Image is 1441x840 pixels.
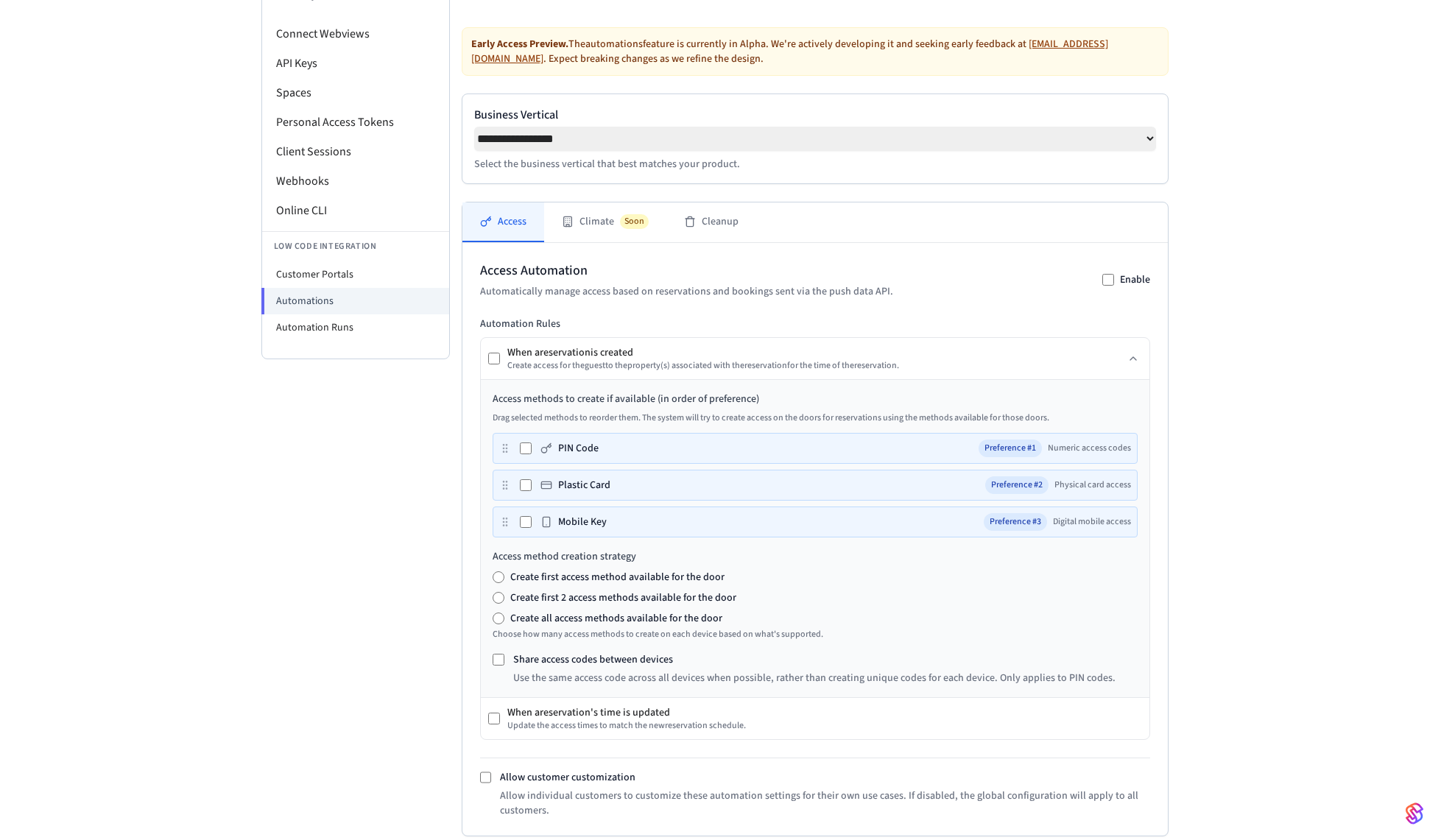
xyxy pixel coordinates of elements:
[493,392,1138,406] label: Access methods to create if available (in order of preference)
[1120,272,1150,287] label: Enable
[262,166,449,196] li: Webhooks
[510,570,725,585] label: Create first access method available for the door
[262,49,449,78] li: API Keys
[558,478,610,493] label: Plastic Card
[985,476,1049,494] span: Preference # 2
[979,440,1042,457] span: Preference # 1
[507,720,746,732] div: Update the access times to match the new reservation schedule.
[1053,516,1131,528] span: Digital mobile access
[984,513,1047,531] span: Preference # 3
[620,214,649,229] span: Soon
[262,137,449,166] li: Client Sessions
[262,314,449,341] li: Automation Runs
[462,202,544,242] button: Access
[474,157,1156,172] p: Select the business vertical that best matches your product.
[262,107,449,137] li: Personal Access Tokens
[262,19,449,49] li: Connect Webviews
[462,27,1169,76] div: The automations feature is currently in Alpha. We're actively developing it and seeking early fee...
[513,652,673,667] label: Share access codes between devices
[507,705,746,720] div: When a reservation 's time is updated
[474,106,1156,124] label: Business Vertical
[507,345,899,360] div: When a reservation is created
[493,412,1138,424] p: Drag selected methods to reorder them. The system will try to create access on the doors for rese...
[262,196,449,225] li: Online CLI
[558,441,599,456] label: PIN Code
[261,288,449,314] li: Automations
[1054,479,1131,491] span: Physical card access
[510,590,736,605] label: Create first 2 access methods available for the door
[480,284,893,299] p: Automatically manage access based on reservations and bookings sent via the push data API.
[493,629,1138,640] p: Choose how many access methods to create on each device based on what's supported.
[1406,802,1423,825] img: SeamLogoGradient.69752ec5.svg
[480,317,1150,331] h3: Automation Rules
[262,78,449,107] li: Spaces
[510,611,722,626] label: Create all access methods available for the door
[500,770,635,785] label: Allow customer customization
[493,549,1138,564] label: Access method creation strategy
[500,788,1149,818] p: Allow individual customers to customize these automation settings for their own use cases. If dis...
[544,202,666,242] button: ClimateSoon
[507,360,899,372] div: Create access for the guest to the property (s) associated with the reservation for the time of t...
[471,37,1108,66] a: [EMAIL_ADDRESS][DOMAIN_NAME]
[666,202,756,242] button: Cleanup
[480,261,893,281] h2: Access Automation
[262,231,449,261] li: Low Code Integration
[262,261,449,288] li: Customer Portals
[1048,442,1131,454] span: Numeric access codes
[1000,671,1116,685] span: Only applies to PIN codes.
[471,37,568,52] strong: Early Access Preview.
[513,671,1116,685] p: Use the same access code across all devices when possible, rather than creating unique codes for ...
[558,515,607,529] label: Mobile Key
